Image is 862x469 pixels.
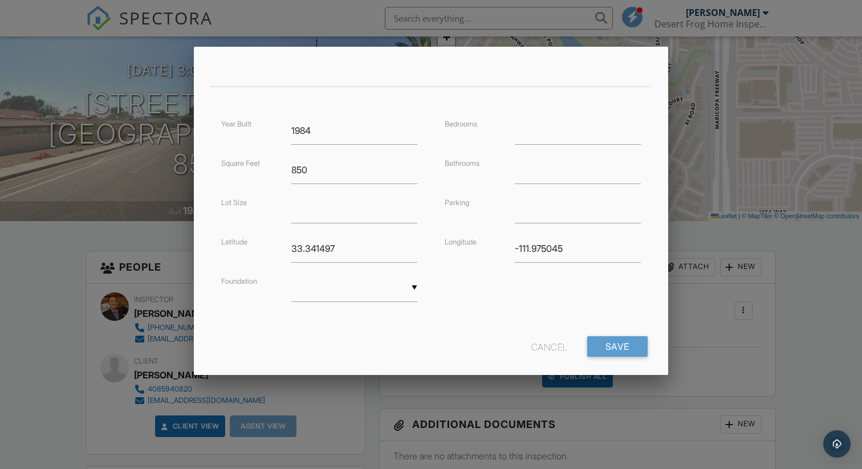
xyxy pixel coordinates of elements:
label: Lot Size [221,198,247,207]
label: Parking [445,198,469,207]
div: Cancel [531,336,568,357]
div: Open Intercom Messenger [823,430,851,458]
label: Latitude [221,238,247,246]
label: Bedrooms [445,120,477,128]
label: Bathrooms [445,159,479,168]
label: Square Feet [221,159,260,168]
label: Longitude [445,238,477,246]
input: Save [587,336,648,357]
label: Year Built [221,120,251,128]
label: Foundation [221,277,257,286]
